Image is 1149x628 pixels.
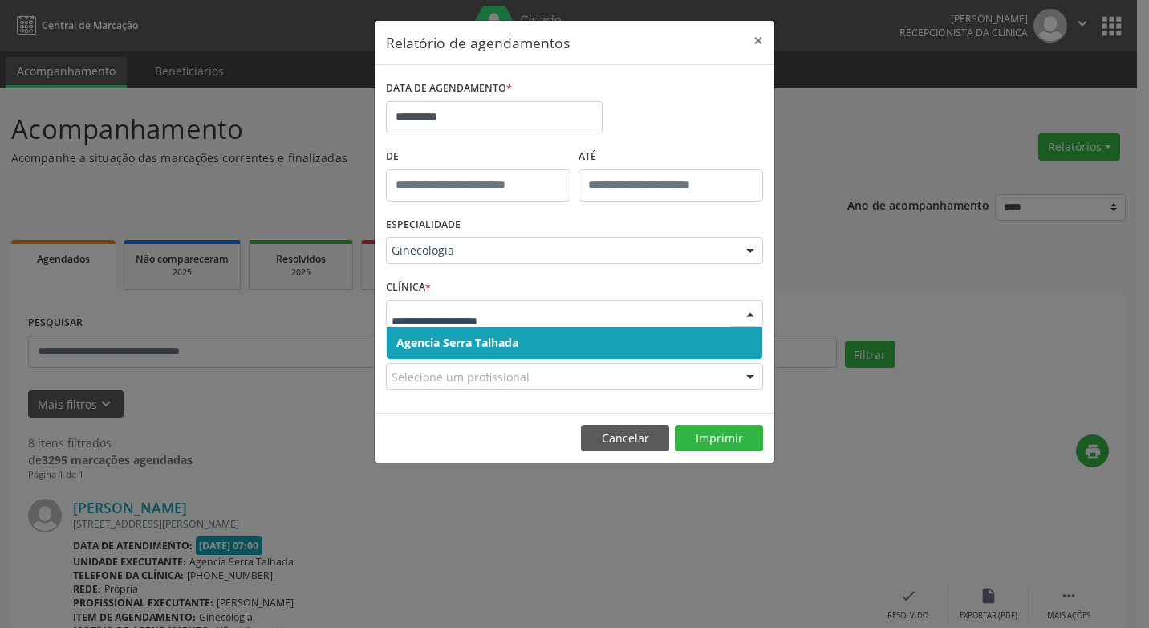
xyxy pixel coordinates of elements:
label: De [386,145,570,169]
button: Cancelar [581,425,669,452]
label: DATA DE AGENDAMENTO [386,76,512,101]
span: Ginecologia [392,243,730,259]
span: Selecione um profissional [392,369,530,385]
button: Imprimir [675,425,763,452]
label: ATÉ [579,145,763,169]
label: CLÍNICA [386,275,431,300]
button: Close [742,21,774,60]
h5: Relatório de agendamentos [386,32,570,53]
label: ESPECIALIDADE [386,213,461,238]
